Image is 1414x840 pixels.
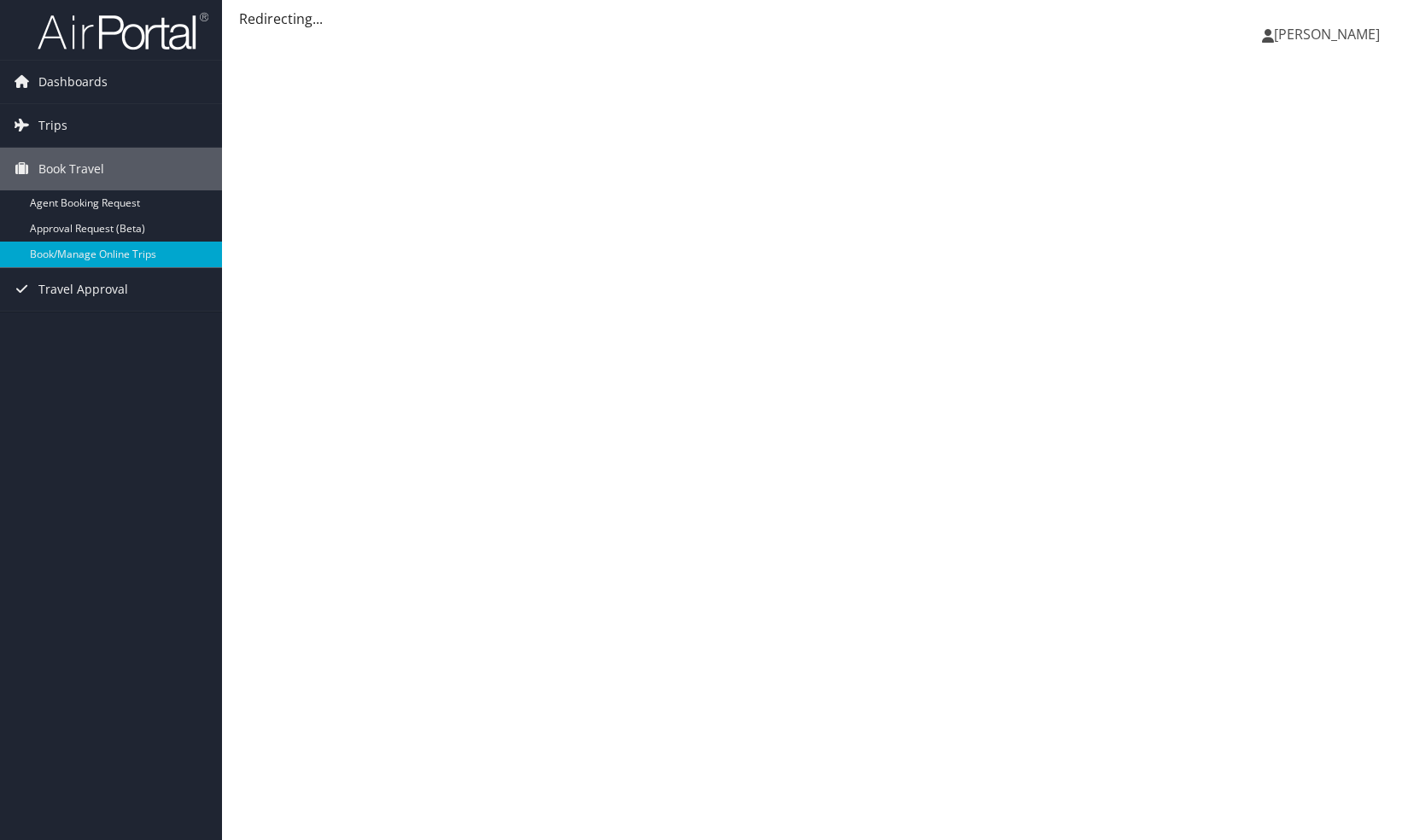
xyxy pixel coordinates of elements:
img: airportal-logo.png [38,11,208,51]
span: Book Travel [38,148,104,190]
a: [PERSON_NAME] [1262,9,1397,60]
div: Redirecting... [239,9,1397,29]
span: Dashboards [38,61,108,103]
span: [PERSON_NAME] [1274,25,1380,44]
span: Trips [38,104,67,147]
span: Travel Approval [38,268,128,311]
